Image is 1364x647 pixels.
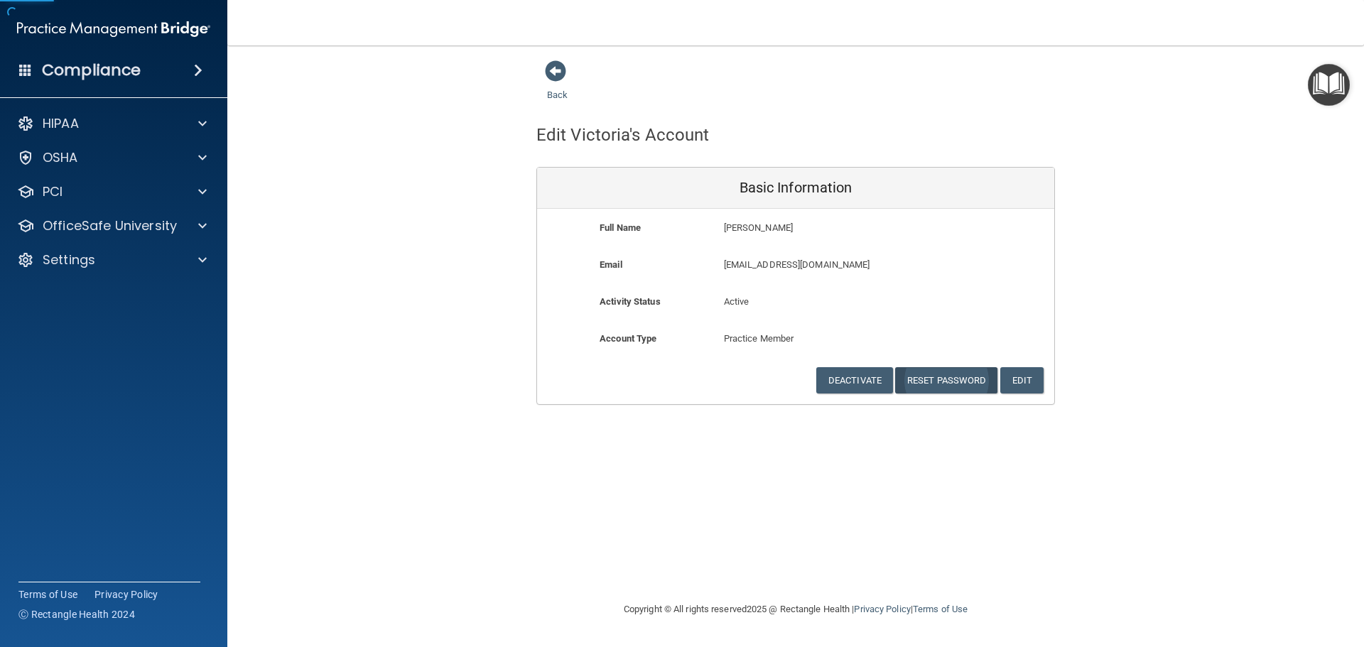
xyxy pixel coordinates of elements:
[895,367,997,393] button: Reset Password
[854,604,910,614] a: Privacy Policy
[536,126,709,144] h4: Edit Victoria's Account
[17,217,207,234] a: OfficeSafe University
[43,251,95,268] p: Settings
[1308,64,1350,106] button: Open Resource Center
[43,149,78,166] p: OSHA
[724,330,868,347] p: Practice Member
[536,587,1055,632] div: Copyright © All rights reserved 2025 @ Rectangle Health | |
[17,183,207,200] a: PCI
[17,115,207,132] a: HIPAA
[18,607,135,621] span: Ⓒ Rectangle Health 2024
[1118,546,1347,603] iframe: Drift Widget Chat Controller
[600,222,641,233] b: Full Name
[43,217,177,234] p: OfficeSafe University
[600,296,661,307] b: Activity Status
[724,256,951,273] p: [EMAIL_ADDRESS][DOMAIN_NAME]
[724,293,868,310] p: Active
[547,72,568,100] a: Back
[18,587,77,602] a: Terms of Use
[43,115,79,132] p: HIPAA
[17,149,207,166] a: OSHA
[17,251,207,268] a: Settings
[1000,367,1044,393] button: Edit
[913,604,968,614] a: Terms of Use
[537,168,1054,209] div: Basic Information
[816,367,893,393] button: Deactivate
[43,183,63,200] p: PCI
[600,259,622,270] b: Email
[42,60,141,80] h4: Compliance
[724,219,951,236] p: [PERSON_NAME]
[600,333,656,344] b: Account Type
[17,15,210,43] img: PMB logo
[94,587,158,602] a: Privacy Policy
